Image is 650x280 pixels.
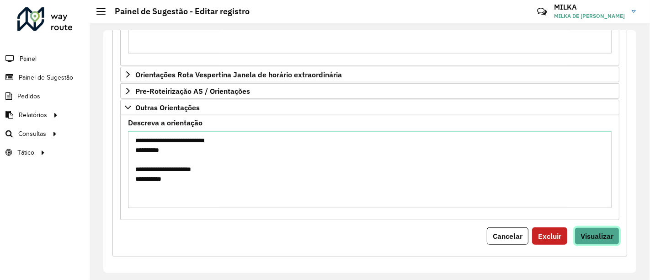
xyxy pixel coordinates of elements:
span: Outras Orientações [135,104,200,111]
a: Outras Orientações [120,100,619,115]
a: Orientações Rota Vespertina Janela de horário extraordinária [120,67,619,82]
span: Relatórios [19,110,47,120]
div: Outras Orientações [120,115,619,220]
span: Painel de Sugestão [19,73,73,82]
a: Pre-Roteirização AS / Orientações [120,83,619,99]
span: Consultas [18,129,46,139]
button: Cancelar [487,227,528,245]
a: Contato Rápido [532,2,552,22]
span: Pedidos [17,92,40,101]
span: MILKA DE [PERSON_NAME] [554,12,625,20]
span: Painel [20,54,37,64]
h3: MILKA [554,3,625,11]
button: Visualizar [575,227,619,245]
span: Visualizar [581,232,613,241]
span: Excluir [538,232,561,241]
h2: Painel de Sugestão - Editar registro [106,6,250,16]
label: Descreva a orientação [128,117,202,128]
button: Excluir [532,227,567,245]
span: Pre-Roteirização AS / Orientações [135,87,250,95]
span: Cancelar [493,232,522,241]
span: Tático [17,148,34,157]
span: Orientações Rota Vespertina Janela de horário extraordinária [135,71,342,78]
